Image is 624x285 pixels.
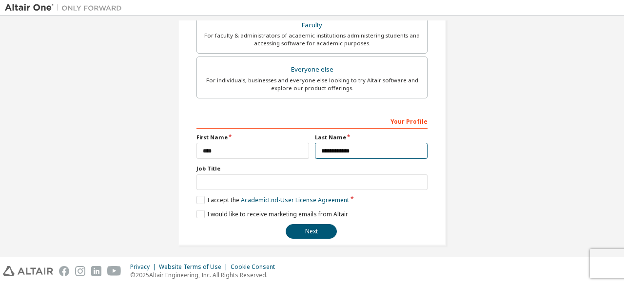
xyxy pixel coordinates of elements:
div: Website Terms of Use [159,263,231,271]
label: Job Title [196,165,428,172]
p: © 2025 Altair Engineering, Inc. All Rights Reserved. [130,271,281,279]
a: Academic End-User License Agreement [241,196,349,204]
button: Next [286,224,337,239]
img: instagram.svg [75,266,85,276]
div: For individuals, businesses and everyone else looking to try Altair software and explore our prod... [203,76,421,92]
div: Cookie Consent [231,263,281,271]
label: Last Name [315,133,428,141]
div: Faculty [203,19,421,32]
div: For faculty & administrators of academic institutions administering students and accessing softwa... [203,32,421,47]
label: I accept the [196,196,349,204]
label: I would like to receive marketing emails from Altair [196,210,348,218]
div: Your Profile [196,113,428,129]
img: youtube.svg [107,266,121,276]
img: facebook.svg [59,266,69,276]
label: First Name [196,133,309,141]
div: Everyone else [203,63,421,76]
img: linkedin.svg [91,266,101,276]
img: altair_logo.svg [3,266,53,276]
img: Altair One [5,3,127,13]
div: Privacy [130,263,159,271]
